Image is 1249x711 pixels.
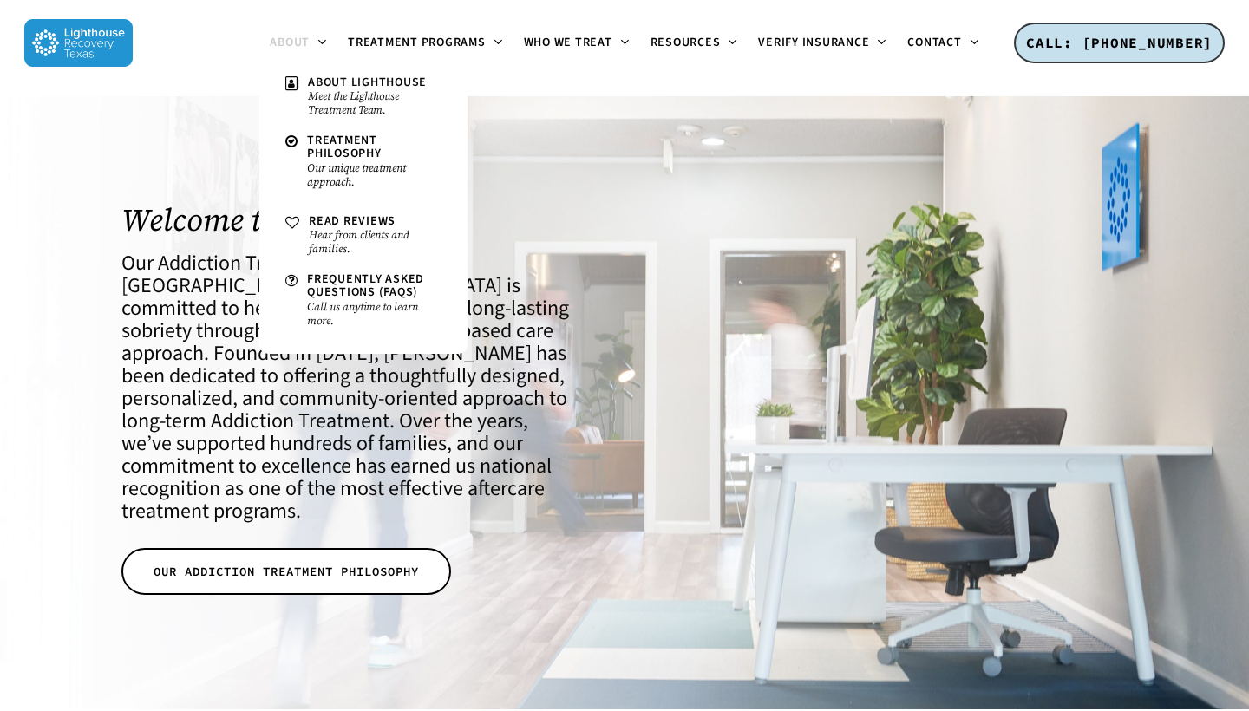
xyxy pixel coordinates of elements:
[307,300,441,328] small: Call us anytime to learn more.
[1026,34,1213,51] span: CALL: [PHONE_NUMBER]
[758,34,869,51] span: Verify Insurance
[307,271,424,301] span: Frequently Asked Questions (FAQs)
[640,36,749,50] a: Resources
[309,212,396,230] span: Read Reviews
[309,228,441,256] small: Hear from clients and families.
[121,252,570,523] h4: Our Addiction Treatment Center in [GEOGRAPHIC_DATA], [GEOGRAPHIC_DATA] is committed to helping in...
[308,74,427,91] span: About Lighthouse
[651,34,721,51] span: Resources
[748,36,897,50] a: Verify Insurance
[277,68,450,126] a: About LighthouseMeet the Lighthouse Treatment Team.
[277,264,450,336] a: Frequently Asked Questions (FAQs)Call us anytime to learn more.
[907,34,961,51] span: Contact
[307,161,441,189] small: Our unique treatment approach.
[307,132,382,162] span: Treatment Philosophy
[270,34,310,51] span: About
[337,36,513,50] a: Treatment Programs
[259,36,337,50] a: About
[348,34,486,51] span: Treatment Programs
[121,202,570,238] h1: Welcome to Lighthouse
[24,19,133,67] img: Lighthouse Recovery Texas
[121,548,451,595] a: OUR ADDICTION TREATMENT PHILOSOPHY
[513,36,640,50] a: Who We Treat
[277,126,450,198] a: Treatment PhilosophyOur unique treatment approach.
[524,34,612,51] span: Who We Treat
[277,206,450,264] a: Read ReviewsHear from clients and families.
[308,89,441,117] small: Meet the Lighthouse Treatment Team.
[897,36,989,50] a: Contact
[154,563,419,580] span: OUR ADDICTION TREATMENT PHILOSOPHY
[1014,23,1225,64] a: CALL: [PHONE_NUMBER]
